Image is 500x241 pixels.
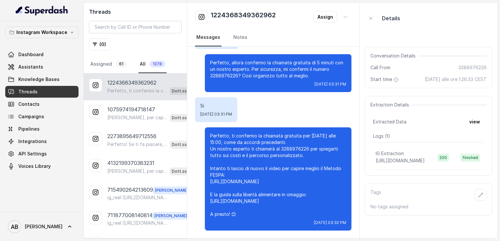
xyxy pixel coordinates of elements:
[107,79,156,87] p: 1224368349362962
[314,220,346,225] span: [DATE] 03:32 PM
[16,5,68,16] img: light.svg
[460,154,480,162] span: finished
[376,158,425,163] span: [URL][DOMAIN_NAME]
[370,53,418,59] span: Conversation Details
[370,102,412,108] span: Extraction Details
[172,88,198,94] p: Dott.ssa [PERSON_NAME]
[5,98,79,110] a: Contacts
[5,26,79,38] button: Instagram Workspace
[370,76,400,83] span: Start time
[5,111,79,122] a: Campaigns
[89,8,182,16] h2: Threads
[18,126,40,132] span: Pipelines
[211,10,276,24] h2: 1224368349362962
[89,39,110,50] button: (0)
[5,73,79,85] a: Knowledge Bases
[18,51,44,58] span: Dashboard
[18,88,38,95] span: Threads
[107,114,167,121] p: [PERSON_NAME], per capire meglio come aiutarti, potresti dirmi quanti kg vorresti perdere o qual ...
[107,211,152,220] p: 711877008140814
[16,28,67,36] p: Instagram Workspace
[200,103,232,109] p: Si
[376,150,404,157] p: IG Extraction
[313,11,337,23] button: Assign
[25,223,62,230] span: [PERSON_NAME]
[172,115,198,121] p: Dott.ssa [PERSON_NAME]
[5,160,79,172] a: Voices Library
[210,133,346,217] p: Perfetto, ti confermo la chiamata gratuita per [DATE] alle 15:00, come da accordi precedenti. Un ...
[172,141,198,148] p: Dott.ssa [PERSON_NAME]
[195,29,351,46] nav: Tabs
[18,76,60,83] span: Knowledge Bases
[18,113,44,120] span: Campaigns
[138,56,167,73] a: All1378
[210,59,346,79] p: Perfetto, allora confermo la chiamata gratuita di 5 minuti con un nostro esperto. Per sicurezza, ...
[5,49,79,60] a: Dashboard
[18,163,51,169] span: Voices Library
[107,132,156,140] p: 2273895649712556
[107,141,167,148] p: Perfetto! Se ti fa piacere, possiamo fare una breve chiamata informativa di 5 minuti, gratuita e ...
[152,212,189,220] span: [PERSON_NAME]
[150,61,165,67] span: 1378
[107,186,153,194] p: 715490264213609
[18,138,47,145] span: Integrations
[5,217,79,236] a: [PERSON_NAME]
[370,64,390,71] span: Call From
[18,151,47,157] span: API Settings
[107,220,170,226] p: ig_reel::[URL][DOMAIN_NAME]
[5,86,79,98] a: Threads
[200,112,232,117] span: [DATE] 03:31 PM
[373,133,484,139] p: Logs ( 1 )
[195,29,222,46] a: Messages
[89,56,182,73] nav: Tabs
[458,64,487,71] span: 3288976226
[370,203,487,210] p: No tags assigned
[314,82,346,87] span: [DATE] 03:31 PM
[89,21,182,33] input: Search by Call ID or Phone Number
[153,186,190,194] span: [PERSON_NAME]
[11,223,18,230] text: AB
[107,159,154,167] p: 4132199370383231
[232,29,249,46] a: Notes
[370,189,381,201] p: Tags
[116,61,127,67] span: 61
[5,61,79,73] a: Assistants
[107,194,170,201] p: ig_reel::[URL][DOMAIN_NAME]
[425,76,487,83] span: [DATE] alle ore 1:26:33 CEST
[465,116,484,128] button: view
[5,136,79,147] a: Integrations
[5,123,79,135] a: Pipelines
[437,154,449,162] span: 200
[172,168,198,175] p: Dott.ssa [PERSON_NAME]
[107,168,167,174] p: [PERSON_NAME], per capire meglio come aiutarti, potresti dirmi quanti kg vorresti perdere o qual ...
[107,105,155,113] p: 1075974194718147
[18,64,43,70] span: Assistants
[107,88,167,94] p: Perfetto, ti confermo la chiamata gratuita per [DATE] alle 15:00, come da accordi precedenti. Un ...
[373,119,406,125] span: Extracted Data
[18,101,40,107] span: Contacts
[89,56,128,73] a: Assigned61
[382,14,400,22] p: Details
[5,148,79,160] a: API Settings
